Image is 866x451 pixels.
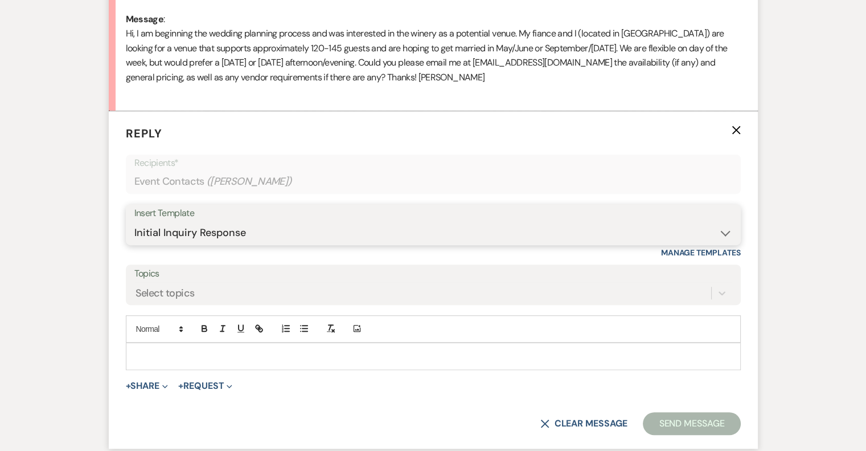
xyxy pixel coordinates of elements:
[178,381,183,391] span: +
[126,13,164,25] b: Message
[643,412,740,435] button: Send Message
[178,381,232,391] button: Request
[136,285,195,300] div: Select topics
[134,266,732,282] label: Topics
[661,247,741,258] a: Manage Templates
[126,126,162,141] span: Reply
[134,156,732,170] p: Recipients*
[126,381,169,391] button: Share
[540,419,627,428] button: Clear message
[134,205,732,222] div: Insert Template
[207,174,292,189] span: ( [PERSON_NAME] )
[126,381,131,391] span: +
[134,170,732,193] div: Event Contacts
